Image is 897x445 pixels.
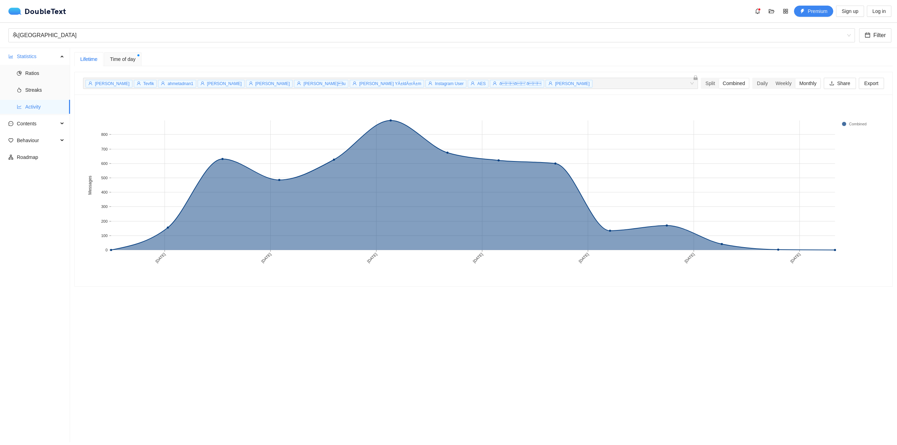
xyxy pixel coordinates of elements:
span: Time of day [110,55,136,63]
text: 500 [101,176,108,180]
button: bell [752,6,763,17]
text: 200 [101,219,108,223]
span: user [297,81,301,85]
span: Behaviour [17,133,58,147]
span: user [471,81,475,85]
span: team [13,32,18,38]
text: 300 [101,204,108,209]
span: Log in [872,7,886,15]
span: ahmetadnan1 [167,81,193,86]
span: user [88,81,93,85]
button: uploadShare [824,78,856,89]
text: [DATE] [260,252,272,264]
span: Jürmenistan [13,29,851,42]
span: heart [8,138,13,143]
text: [DATE] [155,252,166,264]
button: folder-open [766,6,777,17]
span: [PERSON_NAME]lu [303,81,345,86]
span: calendar [865,32,870,39]
span: user [493,81,497,85]
span: [PERSON_NAME] [255,81,290,86]
span: user [161,81,165,85]
span: Statistics [17,49,58,63]
span: apartment [8,155,13,160]
text: 600 [101,161,108,166]
span: user [137,81,141,85]
span: Ratios [25,66,64,80]
a: logoDoubleText [8,8,66,15]
span: Export [864,79,878,87]
text: [DATE] [366,252,378,264]
span: AES [477,81,486,86]
text: 700 [101,147,108,151]
div: Split [701,78,719,88]
button: appstore [780,6,791,17]
span: lock [693,75,698,80]
div: Daily [753,78,772,88]
span: Streaks [25,83,64,97]
span: ðð¨ð [499,81,541,86]
span: Filter [873,31,886,40]
text: [DATE] [684,252,695,264]
text: [DATE] [578,252,589,264]
span: [PERSON_NAME] [555,81,590,86]
button: Export [859,78,884,89]
text: [DATE] [789,252,801,264]
span: [PERSON_NAME] YÄ±ldÄ±rÄ±m [359,81,421,86]
span: Roadmap [17,150,64,164]
span: Contents [17,117,58,131]
div: [GEOGRAPHIC_DATA] [13,29,844,42]
span: pie-chart [17,71,22,76]
button: Log in [867,6,891,17]
div: Lifetime [80,55,97,63]
span: upload [829,81,834,86]
div: Combined [719,78,749,88]
span: user [200,81,205,85]
span: folder-open [766,8,777,14]
button: Sign up [836,6,864,17]
div: Monthly [795,78,820,88]
text: 800 [101,132,108,137]
span: user [548,81,553,85]
span: message [8,121,13,126]
span: line-chart [17,104,22,109]
button: calendarFilter [859,28,891,42]
img: logo [8,8,25,15]
text: 100 [101,234,108,238]
span: [PERSON_NAME] [95,81,130,86]
span: Instagram User [435,81,464,86]
span: fire [17,88,22,92]
text: [DATE] [472,252,484,264]
span: Premium [808,7,827,15]
span: Tevfik [143,81,154,86]
span: user [352,81,357,85]
span: Sign up [842,7,858,15]
div: Weekly [772,78,795,88]
span: user [249,81,253,85]
span: Activity [25,100,64,114]
span: bell [752,8,763,14]
span: [PERSON_NAME] [207,81,242,86]
text: Messages [88,176,93,195]
div: DoubleText [8,8,66,15]
span: Share [837,79,850,87]
text: 400 [101,190,108,194]
span: appstore [780,8,791,14]
span: thunderbolt [800,9,805,14]
button: thunderboltPremium [794,6,833,17]
text: 0 [105,248,108,252]
span: bar-chart [8,54,13,59]
span: user [428,81,432,85]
